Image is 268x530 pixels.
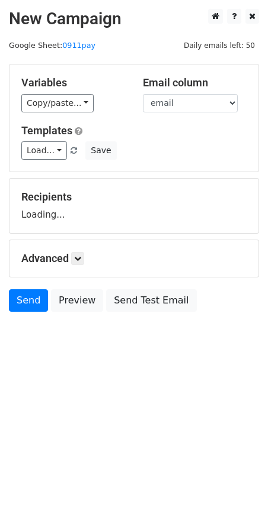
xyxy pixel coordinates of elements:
small: Google Sheet: [9,41,95,50]
h2: New Campaign [9,9,259,29]
a: Load... [21,141,67,160]
a: Templates [21,124,72,137]
button: Save [85,141,116,160]
a: 0911pay [62,41,95,50]
h5: Email column [143,76,247,89]
h5: Recipients [21,190,247,203]
a: Send [9,289,48,312]
h5: Variables [21,76,125,89]
a: Send Test Email [106,289,196,312]
span: Daily emails left: 50 [180,39,259,52]
a: Copy/paste... [21,94,94,112]
h5: Advanced [21,252,247,265]
div: Loading... [21,190,247,221]
a: Daily emails left: 50 [180,41,259,50]
a: Preview [51,289,103,312]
